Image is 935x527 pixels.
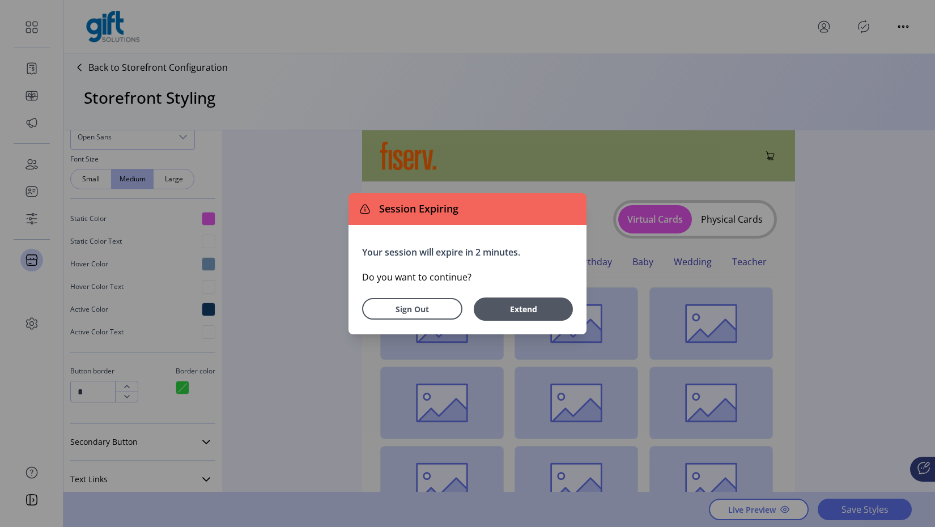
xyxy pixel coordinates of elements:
[377,303,448,315] span: Sign Out
[479,303,567,315] span: Extend
[362,270,573,284] p: Do you want to continue?
[375,201,458,216] span: Session Expiring
[474,297,573,321] button: Extend
[362,245,573,259] p: Your session will expire in 2 minutes.
[362,298,462,320] button: Sign Out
